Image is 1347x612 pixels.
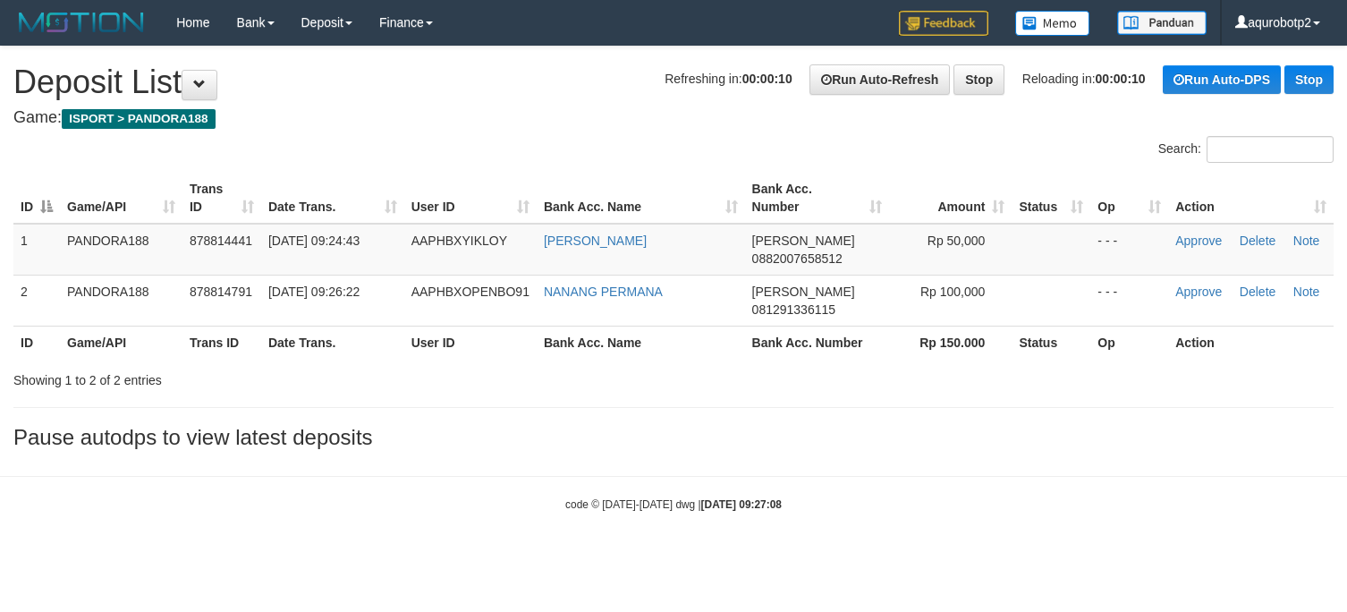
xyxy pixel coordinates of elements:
th: Amount: activate to sort column ascending [889,173,1012,224]
th: Op [1090,326,1168,359]
strong: 00:00:10 [742,72,792,86]
a: Delete [1240,285,1275,299]
th: ID: activate to sort column descending [13,173,60,224]
span: AAPHBXYIKLOY [411,234,507,248]
a: Approve [1175,285,1222,299]
a: Approve [1175,234,1222,248]
span: AAPHBXOPENBO91 [411,285,529,299]
span: Copy 0882007658512 to clipboard [752,251,843,266]
th: Rp 150.000 [889,326,1012,359]
td: - - - [1090,275,1168,326]
span: [DATE] 09:26:22 [268,285,360,299]
th: Date Trans. [261,326,404,359]
h4: Game: [13,109,1334,127]
td: 1 [13,224,60,276]
th: Trans ID: activate to sort column ascending [182,173,261,224]
span: 878814791 [190,285,252,299]
span: [PERSON_NAME] [752,234,855,248]
th: Date Trans.: activate to sort column ascending [261,173,404,224]
h1: Deposit List [13,64,1334,100]
td: PANDORA188 [60,275,182,326]
th: Bank Acc. Name [537,326,745,359]
input: Search: [1207,136,1334,163]
th: Status: activate to sort column ascending [1012,173,1090,224]
a: Delete [1240,234,1275,248]
span: Rp 100,000 [920,285,985,299]
span: Copy 081291336115 to clipboard [752,302,835,317]
small: code © [DATE]-[DATE] dwg | [565,498,782,511]
a: Run Auto-DPS [1163,65,1281,94]
span: Refreshing in: [665,72,792,86]
th: Op: activate to sort column ascending [1090,173,1168,224]
img: Feedback.jpg [899,11,988,36]
td: - - - [1090,224,1168,276]
a: Note [1293,234,1320,248]
span: Rp 50,000 [928,234,986,248]
span: 878814441 [190,234,252,248]
span: [DATE] 09:24:43 [268,234,360,248]
a: NANANG PERMANA [544,285,663,299]
th: User ID: activate to sort column ascending [404,173,537,224]
div: Showing 1 to 2 of 2 entries [13,364,548,389]
td: 2 [13,275,60,326]
th: User ID [404,326,537,359]
strong: [DATE] 09:27:08 [701,498,782,511]
a: [PERSON_NAME] [544,234,647,248]
th: Action [1168,326,1334,359]
th: Game/API [60,326,182,359]
a: Stop [1284,65,1334,94]
span: ISPORT > PANDORA188 [62,109,216,129]
th: Bank Acc. Number: activate to sort column ascending [745,173,889,224]
th: Trans ID [182,326,261,359]
th: ID [13,326,60,359]
span: [PERSON_NAME] [752,285,855,299]
a: Note [1293,285,1320,299]
strong: 00:00:10 [1096,72,1146,86]
span: Reloading in: [1022,72,1146,86]
a: Stop [953,64,1004,95]
th: Action: activate to sort column ascending [1168,173,1334,224]
th: Game/API: activate to sort column ascending [60,173,182,224]
img: MOTION_logo.png [13,9,149,36]
th: Bank Acc. Number [745,326,889,359]
img: Button%20Memo.svg [1015,11,1090,36]
th: Status [1012,326,1090,359]
h3: Pause autodps to view latest deposits [13,426,1334,449]
label: Search: [1158,136,1334,163]
a: Run Auto-Refresh [809,64,950,95]
th: Bank Acc. Name: activate to sort column ascending [537,173,745,224]
img: panduan.png [1117,11,1207,35]
td: PANDORA188 [60,224,182,276]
